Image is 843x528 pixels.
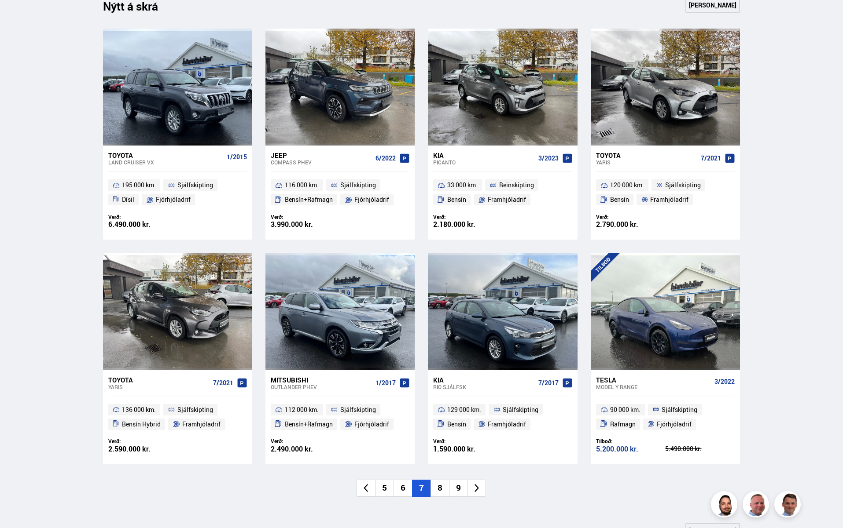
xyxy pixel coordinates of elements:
div: Verð: [271,438,340,444]
div: Verð: [596,214,666,220]
span: 129 000 km. [447,404,481,415]
span: 6/2022 [375,155,396,162]
a: Toyota Yaris 7/2021 120 000 km. Sjálfskipting Bensín Framhjóladrif Verð: 2.790.000 kr. [591,146,740,240]
span: Framhjóladrif [488,419,526,430]
span: 33 000 km. [447,180,478,190]
span: Fjórhjóladrif [354,194,389,205]
span: 90 000 km. [610,404,641,415]
span: Sjálfskipting [662,404,697,415]
div: 2.180.000 kr. [433,221,503,228]
span: 7/2021 [701,155,721,162]
div: 1.590.000 kr. [433,445,503,453]
li: 6 [394,480,412,497]
div: Verð: [108,214,178,220]
li: 7 [412,480,431,497]
span: Framhjóladrif [488,194,526,205]
a: Toyota Yaris 7/2021 136 000 km. Sjálfskipting Bensín Hybrid Framhjóladrif Verð: 2.590.000 kr. [103,370,252,464]
span: Bensín+Rafmagn [285,419,333,430]
span: 7/2017 [538,379,559,386]
span: Framhjóladrif [182,419,221,430]
span: Bensín Hybrid [122,419,161,430]
a: Kia Picanto 3/2023 33 000 km. Beinskipting Bensín Framhjóladrif Verð: 2.180.000 kr. [428,146,577,240]
div: 3.990.000 kr. [271,221,340,228]
span: 3/2022 [714,378,735,385]
div: Picanto [433,159,534,165]
span: 112 000 km. [285,404,319,415]
span: 120 000 km. [610,180,644,190]
span: Bensín [447,194,466,205]
li: 9 [449,480,468,497]
div: Tesla [596,376,711,384]
div: Land Cruiser VX [108,159,223,165]
span: 7/2021 [213,379,233,386]
div: Rio SJÁLFSK [433,384,534,390]
span: 1/2017 [375,379,396,386]
span: 116 000 km. [285,180,319,190]
span: 136 000 km. [122,404,156,415]
div: 2.590.000 kr. [108,445,178,453]
div: Verð: [433,438,503,444]
span: Bensín [447,419,466,430]
div: 5.200.000 kr. [596,445,666,453]
div: Mitsubishi [271,376,372,384]
div: Kia [433,151,534,159]
div: Verð: [271,214,340,220]
span: Beinskipting [499,180,534,190]
span: Fjórhjóladrif [354,419,389,430]
span: Bensín+Rafmagn [285,194,333,205]
span: Sjálfskipting [665,180,701,190]
div: Jeep [271,151,372,159]
div: 2.790.000 kr. [596,221,666,228]
span: Dísil [122,194,134,205]
span: 3/2023 [538,155,559,162]
div: Tilboð: [596,438,666,444]
span: Bensín [610,194,629,205]
span: Sjálfskipting [177,180,213,190]
a: Kia Rio SJÁLFSK 7/2017 129 000 km. Sjálfskipting Bensín Framhjóladrif Verð: 1.590.000 kr. [428,370,577,464]
div: Toyota [596,151,697,159]
img: nhp88E3Fdnt1Opn2.png [712,492,739,519]
div: Outlander PHEV [271,384,372,390]
div: Toyota [108,151,223,159]
span: Framhjóladrif [650,194,688,205]
a: Jeep Compass PHEV 6/2022 116 000 km. Sjálfskipting Bensín+Rafmagn Fjórhjóladrif Verð: 3.990.000 kr. [265,146,415,240]
img: FbJEzSuNWCJXmdc-.webp [776,492,802,519]
span: 195 000 km. [122,180,156,190]
span: Fjórhjóladrif [657,419,692,430]
div: 6.490.000 kr. [108,221,178,228]
a: Mitsubishi Outlander PHEV 1/2017 112 000 km. Sjálfskipting Bensín+Rafmagn Fjórhjóladrif Verð: 2.4... [265,370,415,464]
span: Sjálfskipting [177,404,213,415]
img: siFngHWaQ9KaOqBr.png [744,492,770,519]
a: Tesla Model Y RANGE 3/2022 90 000 km. Sjálfskipting Rafmagn Fjórhjóladrif Tilboð: 5.200.000 kr. 5... [591,370,740,464]
div: Compass PHEV [271,159,372,165]
div: 2.490.000 kr. [271,445,340,453]
div: Yaris [596,159,697,165]
button: Opna LiveChat spjallviðmót [7,4,33,30]
span: Rafmagn [610,419,636,430]
span: Sjálfskipting [340,404,376,415]
span: Sjálfskipting [340,180,376,190]
span: 1/2015 [227,153,247,160]
div: Model Y RANGE [596,384,711,390]
a: Toyota Land Cruiser VX 1/2015 195 000 km. Sjálfskipting Dísil Fjórhjóladrif Verð: 6.490.000 kr. [103,146,252,240]
span: Fjórhjóladrif [156,194,191,205]
div: 5.490.000 kr. [665,446,735,452]
li: 8 [431,480,449,497]
div: Kia [433,376,534,384]
div: Yaris [108,384,210,390]
li: 5 [375,480,394,497]
div: Toyota [108,376,210,384]
div: Verð: [108,438,178,444]
span: Sjálfskipting [503,404,538,415]
div: Verð: [433,214,503,220]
